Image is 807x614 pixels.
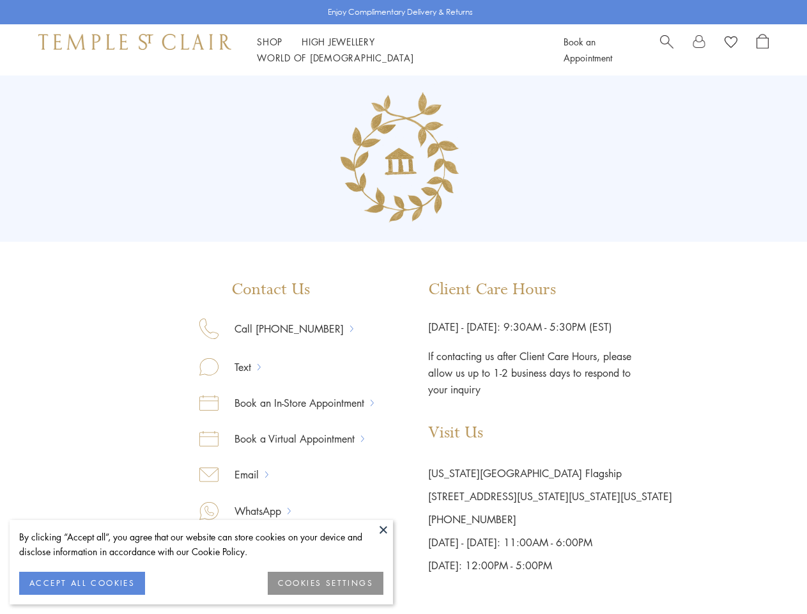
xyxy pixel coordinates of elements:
img: Temple St. Clair [38,34,231,49]
p: [DATE]: 12:00PM - 5:00PM [428,554,672,577]
a: ShopShop [257,35,282,48]
a: [PHONE_NUMBER] [428,512,516,526]
a: [STREET_ADDRESS][US_STATE][US_STATE][US_STATE] [428,489,672,503]
div: By clicking “Accept all”, you agree that our website can store cookies on your device and disclos... [19,530,383,559]
p: Enjoy Complimentary Delivery & Returns [328,6,473,19]
a: World of [DEMOGRAPHIC_DATA]World of [DEMOGRAPHIC_DATA] [257,51,413,64]
a: Book an Appointment [564,35,612,64]
p: Contact Us [199,280,374,299]
p: [US_STATE][GEOGRAPHIC_DATA] Flagship [428,462,672,485]
button: COOKIES SETTINGS [268,572,383,595]
a: Call [PHONE_NUMBER] [219,320,350,337]
p: Visit Us [428,423,672,443]
img: Group_135.png [325,81,482,237]
p: [DATE] - [DATE]: 11:00AM - 6:00PM [428,531,672,554]
a: Open Shopping Bag [757,34,769,66]
p: [DATE] - [DATE]: 9:30AM - 5:30PM (EST) [428,319,672,335]
a: Book a Virtual Appointment [219,430,361,447]
a: Email [219,466,265,483]
nav: Main navigation [257,34,535,66]
a: High JewelleryHigh Jewellery [302,35,375,48]
p: Client Care Hours [428,280,672,299]
button: ACCEPT ALL COOKIES [19,572,145,595]
p: If contacting us after Client Care Hours, please allow us up to 1-2 business days to respond to y... [428,335,633,398]
a: View Wishlist [725,34,737,53]
a: Book an In-Store Appointment [219,395,371,411]
a: WhatsApp [219,503,288,519]
a: Search [660,34,673,66]
a: Text [219,359,257,375]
